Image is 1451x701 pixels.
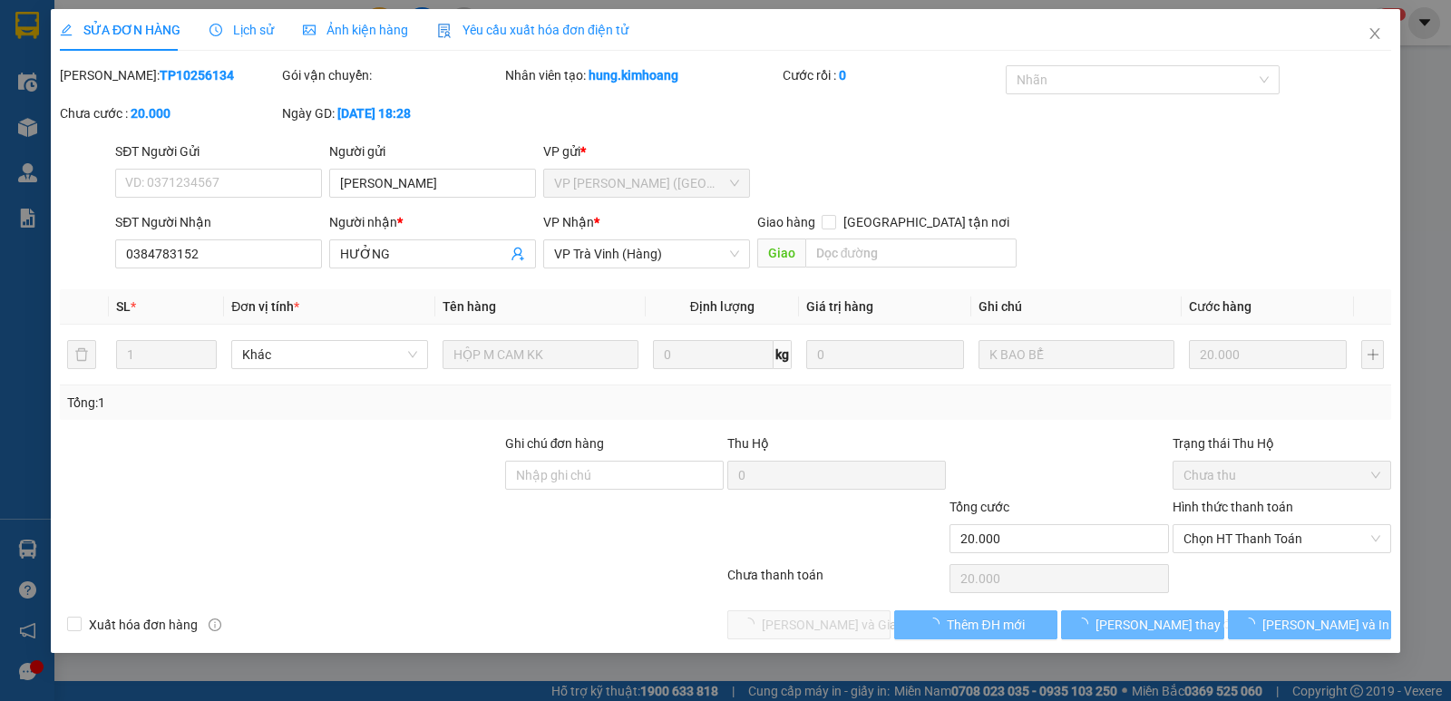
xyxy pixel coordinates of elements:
span: Giao [757,239,805,268]
span: edit [60,24,73,36]
span: Thu Hộ [727,436,769,451]
span: SỬA ĐƠN HÀNG [60,23,180,37]
span: VP Trần Phú (Hàng) [554,170,739,197]
div: SĐT Người Gửi [115,141,322,161]
div: Chưa thanh toán [725,565,948,597]
span: Yêu cầu xuất hóa đơn điện tử [437,23,628,37]
div: [PERSON_NAME]: [60,65,278,85]
div: Người gửi [329,141,536,161]
span: Giá trị hàng [806,299,873,314]
span: Chọn HT Thanh Toán [1183,525,1380,552]
button: Thêm ĐH mới [894,610,1057,639]
label: Hình thức thanh toán [1173,500,1293,514]
span: loading [1076,618,1096,630]
b: TP10256134 [160,68,234,83]
img: icon [437,24,452,38]
input: VD: Bàn, Ghế [443,340,638,369]
div: Gói vận chuyển: [282,65,501,85]
span: Tổng cước [949,500,1009,514]
button: [PERSON_NAME] và In [1228,610,1391,639]
b: hung.kimhoang [589,68,678,83]
span: Ảnh kiện hàng [303,23,408,37]
input: Ghi chú đơn hàng [505,461,724,490]
b: [DATE] 18:28 [337,106,411,121]
button: plus [1361,340,1384,369]
span: clock-circle [209,24,222,36]
span: Chưa thu [1183,462,1380,489]
span: [GEOGRAPHIC_DATA] tận nơi [836,212,1017,232]
div: Tổng: 1 [67,393,561,413]
span: Khác [242,341,416,368]
button: Close [1349,9,1400,60]
div: VP gửi [543,141,750,161]
input: Dọc đường [805,239,1018,268]
span: Giao hàng [757,215,815,229]
span: Thêm ĐH mới [947,615,1024,635]
input: Ghi Chú [979,340,1174,369]
span: loading [927,618,947,630]
div: Nhân viên tạo: [505,65,780,85]
span: kg [774,340,792,369]
span: SL [116,299,131,314]
div: Chưa cước : [60,103,278,123]
span: VP Nhận [543,215,594,229]
span: close [1368,26,1382,41]
span: Đơn vị tính [231,299,299,314]
span: [PERSON_NAME] và In [1262,615,1389,635]
span: Cước hàng [1189,299,1251,314]
span: picture [303,24,316,36]
div: Người nhận [329,212,536,232]
input: 0 [1189,340,1347,369]
input: 0 [806,340,964,369]
button: [PERSON_NAME] và Giao hàng [727,610,891,639]
th: Ghi chú [971,289,1182,325]
span: Xuất hóa đơn hàng [82,615,205,635]
div: Ngày GD: [282,103,501,123]
span: user-add [511,247,525,261]
div: SĐT Người Nhận [115,212,322,232]
span: Tên hàng [443,299,496,314]
b: 0 [839,68,846,83]
span: loading [1242,618,1262,630]
span: Lịch sử [209,23,274,37]
div: Trạng thái Thu Hộ [1173,433,1391,453]
b: 20.000 [131,106,170,121]
div: Cước rồi : [783,65,1001,85]
button: delete [67,340,96,369]
span: [PERSON_NAME] thay đổi [1096,615,1241,635]
span: info-circle [209,618,221,631]
span: VP Trà Vinh (Hàng) [554,240,739,268]
span: Định lượng [690,299,755,314]
button: [PERSON_NAME] thay đổi [1061,610,1224,639]
label: Ghi chú đơn hàng [505,436,605,451]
